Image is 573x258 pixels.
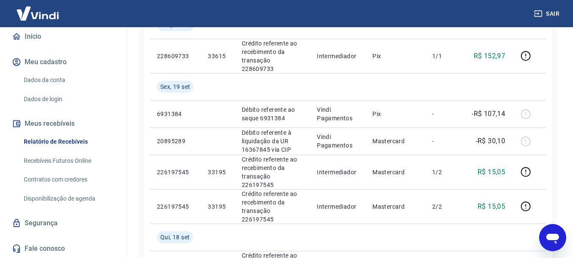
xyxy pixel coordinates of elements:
[208,168,228,176] p: 33195
[432,137,457,145] p: -
[10,0,65,26] img: Vindi
[372,137,419,145] p: Mastercard
[532,6,563,22] button: Sair
[242,190,303,224] p: Crédito referente ao recebimento da transação 226197545
[242,105,303,122] p: Débito referente ao saque 6931384
[20,190,117,207] a: Disponibilização de agenda
[472,109,505,119] p: -R$ 107,14
[372,110,419,118] p: Pix
[157,110,194,118] p: 6931384
[372,52,419,60] p: Pix
[317,202,359,211] p: Intermediador
[242,39,303,73] p: Crédito referente ao recebimento da transação 228609733
[157,202,194,211] p: 226197545
[10,214,117,232] a: Segurança
[476,136,506,146] p: -R$ 30,10
[208,202,228,211] p: 33195
[20,133,117,150] a: Relatório de Recebíveis
[432,52,457,60] p: 1/1
[208,52,228,60] p: 33615
[478,201,505,212] p: R$ 15,05
[20,71,117,89] a: Dados da conta
[20,152,117,170] a: Recebíveis Futuros Online
[157,137,194,145] p: 20895289
[432,202,457,211] p: 2/2
[160,233,190,241] span: Qui, 18 set
[242,155,303,189] p: Crédito referente ao recebimento da transação 226197545
[157,52,194,60] p: 228609733
[372,168,419,176] p: Mastercard
[10,114,117,133] button: Meus recebíveis
[317,168,359,176] p: Intermediador
[432,168,457,176] p: 1/2
[10,239,117,258] a: Fale conosco
[20,171,117,188] a: Contratos com credores
[317,105,359,122] p: Vindi Pagamentos
[372,202,419,211] p: Mastercard
[20,91,117,108] a: Dados de login
[317,133,359,150] p: Vindi Pagamentos
[157,168,194,176] p: 226197545
[242,128,303,154] p: Débito referente à liquidação da UR 16367845 via CIP
[160,82,190,91] span: Sex, 19 set
[10,53,117,71] button: Meu cadastro
[317,52,359,60] p: Intermediador
[474,51,506,61] p: R$ 152,97
[539,224,566,251] iframe: Botão para abrir a janela de mensagens
[10,27,117,46] a: Início
[432,110,457,118] p: -
[478,167,505,177] p: R$ 15,05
